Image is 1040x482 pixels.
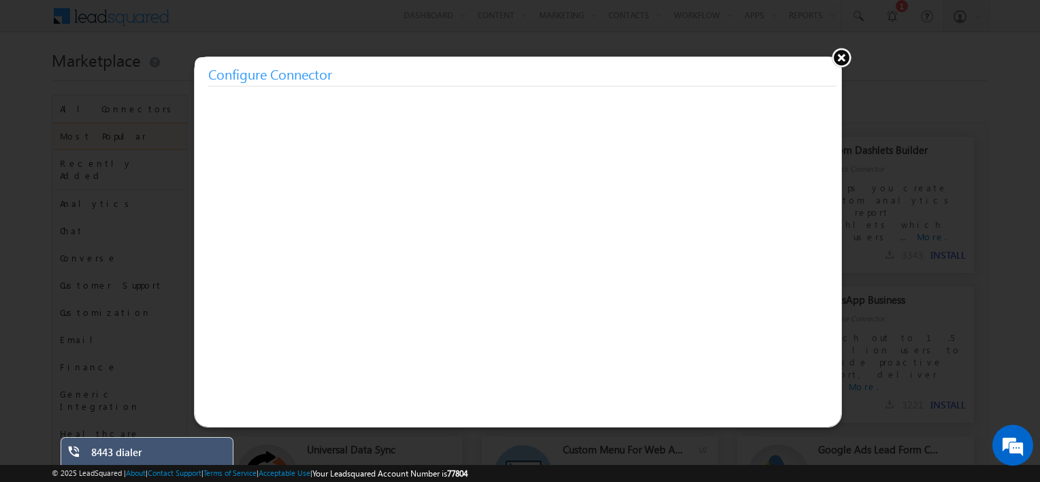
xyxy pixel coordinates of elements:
em: Start Chat [185,378,247,396]
span: © 2025 LeadSquared | | | | | [52,467,468,480]
a: Acceptable Use [259,468,310,477]
a: Contact Support [148,468,201,477]
a: About [126,468,146,477]
div: Minimize live chat window [223,7,256,39]
textarea: Type your message and hit 'Enter' [18,126,248,366]
span: Your Leadsquared Account Number is [312,468,468,479]
a: Terms of Service [204,468,257,477]
span: 77804 [447,468,468,479]
div: Chat with us now [71,71,229,89]
h3: Configure Connector [208,62,836,86]
div: 8443 dialer [91,446,223,465]
img: d_60004797649_company_0_60004797649 [23,71,57,89]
